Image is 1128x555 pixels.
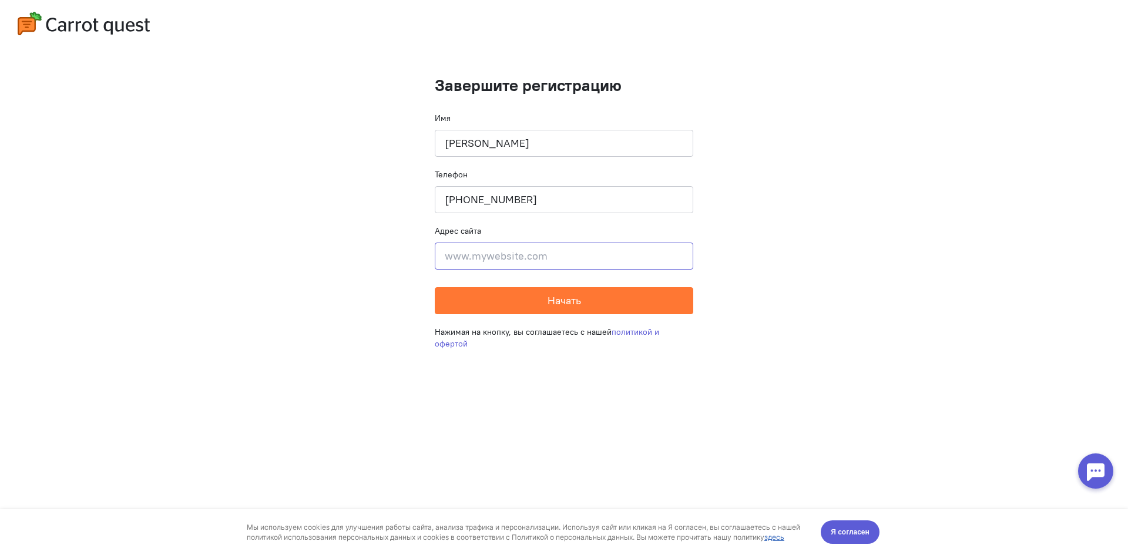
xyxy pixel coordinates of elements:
[435,186,693,213] input: +79001110101
[247,13,807,33] div: Мы используем cookies для улучшения работы сайта, анализа трафика и персонализации. Используя сай...
[435,225,481,237] label: Адрес сайта
[435,130,693,157] input: Ваше имя
[764,23,784,32] a: здесь
[831,17,869,29] span: Я согласен
[435,243,693,270] input: www.mywebsite.com
[821,11,879,35] button: Я согласен
[435,314,693,361] div: Нажимая на кнопку, вы соглашаетесь с нашей
[435,327,659,349] a: политикой и офертой
[548,294,581,307] span: Начать
[435,169,468,180] label: Телефон
[435,76,693,95] h1: Завершите регистрацию
[435,287,693,314] button: Начать
[18,12,150,35] img: carrot-quest-logo.svg
[435,112,451,124] label: Имя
